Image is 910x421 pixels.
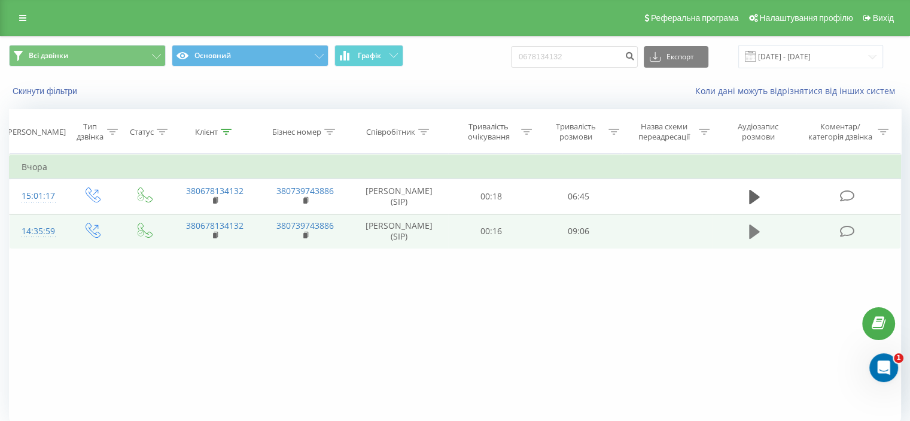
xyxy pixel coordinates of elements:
[186,185,244,196] a: 380678134132
[873,13,894,23] span: Вихід
[75,122,104,142] div: Тип дзвінка
[172,45,328,66] button: Основний
[10,155,901,179] td: Вчора
[276,185,334,196] a: 380739743886
[130,127,154,137] div: Статус
[351,214,448,249] td: [PERSON_NAME] (SIP)
[195,127,218,137] div: Клієнт
[805,122,875,142] div: Коментар/категорія дзвінка
[759,13,853,23] span: Налаштування профілю
[9,45,166,66] button: Всі дзвінки
[695,85,901,96] a: Коли дані можуть відрізнятися вiд інших систем
[358,52,381,60] span: Графік
[366,127,415,137] div: Співробітник
[546,122,605,142] div: Тривалість розмови
[276,220,334,231] a: 380739743886
[22,184,53,208] div: 15:01:17
[535,214,622,249] td: 09:06
[633,122,696,142] div: Назва схеми переадресації
[459,122,519,142] div: Тривалість очікування
[186,220,244,231] a: 380678134132
[351,179,448,214] td: [PERSON_NAME] (SIP)
[5,127,66,137] div: [PERSON_NAME]
[9,86,83,96] button: Скинути фільтри
[535,179,622,214] td: 06:45
[511,46,638,68] input: Пошук за номером
[22,220,53,243] div: 14:35:59
[869,353,898,382] iframe: Intercom live chat
[723,122,793,142] div: Аудіозапис розмови
[448,214,535,249] td: 00:16
[651,13,739,23] span: Реферальна програма
[894,353,903,363] span: 1
[448,179,535,214] td: 00:18
[334,45,403,66] button: Графік
[644,46,708,68] button: Експорт
[272,127,321,137] div: Бізнес номер
[29,51,68,60] span: Всі дзвінки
